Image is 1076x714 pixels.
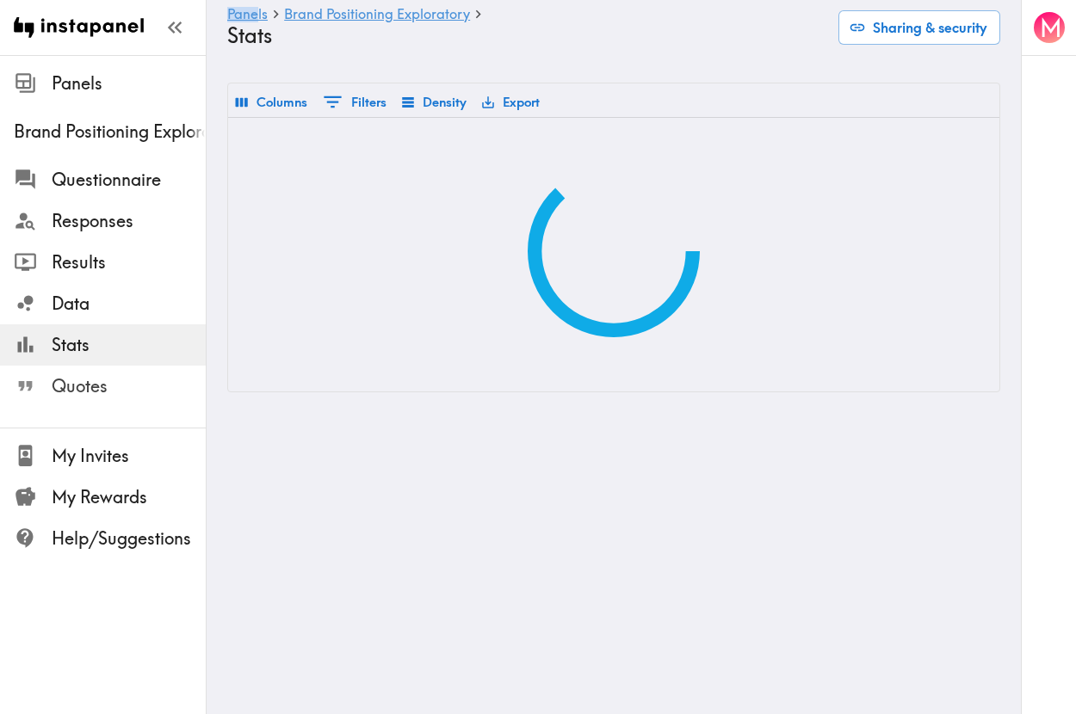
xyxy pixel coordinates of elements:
[52,526,206,551] span: Help/Suggestions
[52,292,206,316] span: Data
[52,250,206,274] span: Results
[838,10,1000,45] button: Sharing & security
[52,485,206,509] span: My Rewards
[52,209,206,233] span: Responses
[52,333,206,357] span: Stats
[52,71,206,95] span: Panels
[227,7,268,23] a: Panels
[232,88,312,117] button: Select columns
[284,7,470,23] a: Brand Positioning Exploratory
[227,23,825,48] h4: Stats
[318,87,391,117] button: Show filters
[398,88,471,117] button: Density
[52,168,206,192] span: Questionnaire
[1040,13,1062,43] span: M
[52,444,206,468] span: My Invites
[14,120,206,144] span: Brand Positioning Exploratory
[1032,10,1067,45] button: M
[478,88,544,117] button: Export
[52,374,206,398] span: Quotes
